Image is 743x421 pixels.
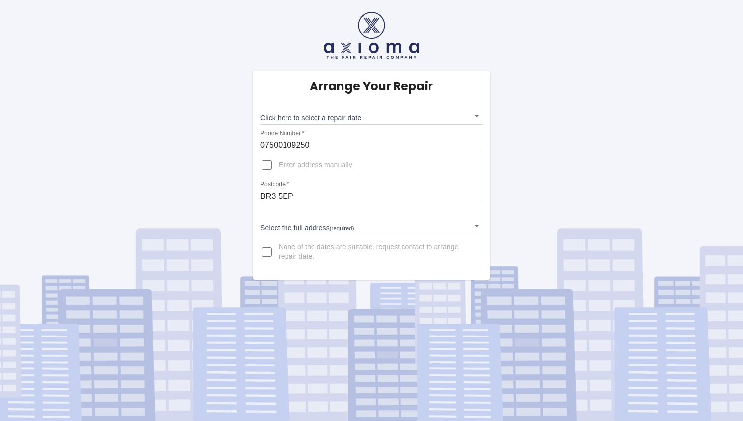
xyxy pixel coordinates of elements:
[260,180,289,189] label: Postcode
[310,79,433,94] h5: Arrange Your Repair
[260,129,304,138] label: Phone Number
[279,242,475,262] span: None of the dates are suitable, request contact to arrange repair date.
[324,12,419,59] img: axioma
[279,160,352,170] span: Enter address manually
